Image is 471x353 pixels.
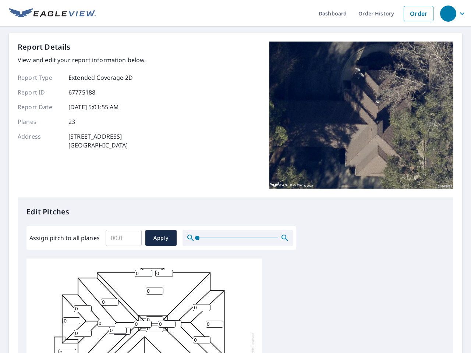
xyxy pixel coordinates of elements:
img: Top image [269,42,453,189]
a: Order [404,6,433,21]
p: Report ID [18,88,62,97]
span: Apply [151,233,171,243]
p: Report Details [18,42,71,53]
p: Edit Pitches [26,206,445,217]
p: Address [18,132,62,150]
p: 67775188 [68,88,95,97]
input: 00.0 [106,228,142,248]
label: Assign pitch to all planes [29,233,100,242]
p: Extended Coverage 2D [68,73,133,82]
button: Apply [145,230,177,246]
img: EV Logo [9,8,96,19]
p: Report Date [18,103,62,111]
p: Report Type [18,73,62,82]
p: [STREET_ADDRESS] [GEOGRAPHIC_DATA] [68,132,128,150]
p: View and edit your report information below. [18,56,146,64]
p: Planes [18,117,62,126]
p: [DATE] 5:01:55 AM [68,103,119,111]
p: 23 [68,117,75,126]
